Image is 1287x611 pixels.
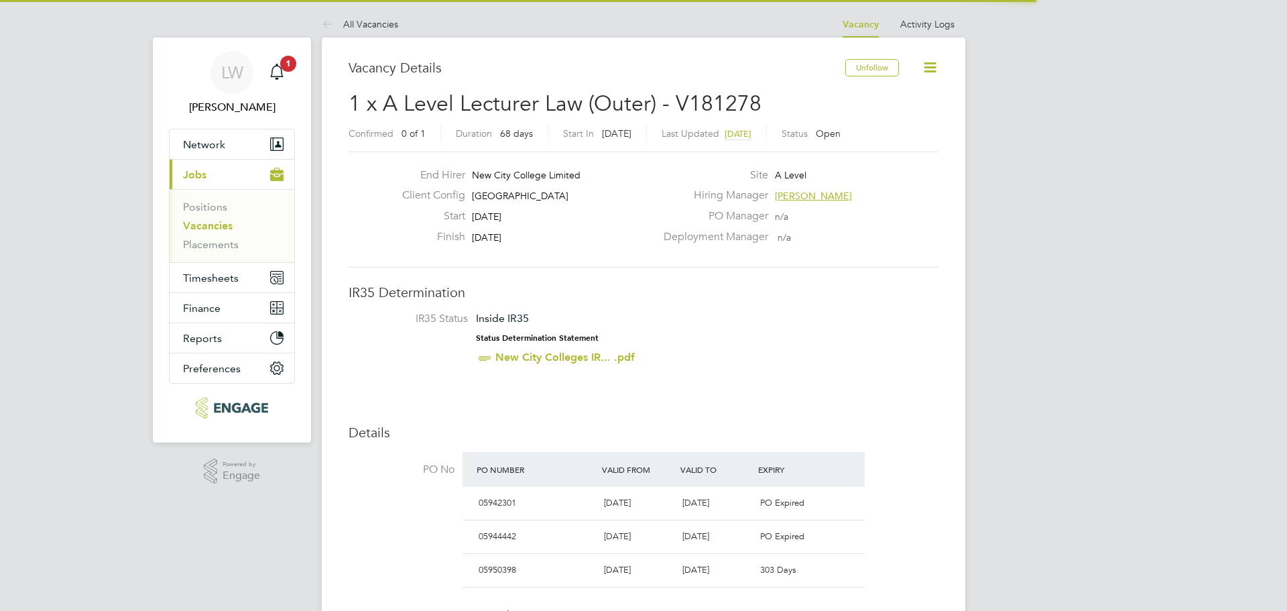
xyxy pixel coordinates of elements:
[349,91,761,117] span: 1 x A Level Lecturer Law (Outer) - V181278
[725,128,751,140] span: [DATE]
[170,353,294,383] button: Preferences
[349,463,454,477] label: PO No
[682,531,709,542] span: [DATE]
[472,231,501,243] span: [DATE]
[656,209,768,223] label: PO Manager
[662,127,719,140] label: Last Updated
[473,457,599,482] div: PO Number
[778,231,791,243] span: n/a
[221,64,243,81] span: LW
[223,470,260,482] span: Engage
[602,127,631,140] span: [DATE]
[604,531,631,542] span: [DATE]
[472,169,580,181] span: New City College Limited
[472,190,568,202] span: [GEOGRAPHIC_DATA]
[775,169,806,181] span: A Level
[682,497,709,508] span: [DATE]
[760,497,804,508] span: PO Expired
[816,127,841,140] span: Open
[677,457,755,482] div: Valid To
[349,424,938,441] h3: Details
[183,168,206,181] span: Jobs
[183,138,225,151] span: Network
[322,18,398,30] a: All Vacancies
[223,459,260,470] span: Powered by
[362,312,468,326] label: IR35 Status
[479,497,516,508] span: 05942301
[349,284,938,301] h3: IR35 Determination
[845,59,899,76] button: Unfollow
[476,312,529,325] span: Inside IR35
[391,168,465,182] label: End Hirer
[204,459,261,484] a: Powered byEngage
[782,127,808,140] label: Status
[183,332,222,345] span: Reports
[479,531,516,542] span: 05944442
[183,272,239,284] span: Timesheets
[170,263,294,292] button: Timesheets
[170,160,294,189] button: Jobs
[170,129,294,159] button: Network
[170,293,294,323] button: Finance
[604,497,631,508] span: [DATE]
[900,18,955,30] a: Activity Logs
[169,51,295,115] a: LW[PERSON_NAME]
[843,19,879,30] a: Vacancy
[153,38,311,443] nav: Main navigation
[183,362,241,375] span: Preferences
[682,564,709,575] span: [DATE]
[563,127,594,140] label: Start In
[170,323,294,353] button: Reports
[479,564,516,575] span: 05950398
[183,219,233,232] a: Vacancies
[599,457,677,482] div: Valid From
[760,531,804,542] span: PO Expired
[169,99,295,115] span: Louis Warner
[391,230,465,244] label: Finish
[472,211,501,223] span: [DATE]
[391,188,465,203] label: Client Config
[755,457,833,482] div: Expiry
[495,351,635,364] a: New City Colleges IR... .pdf
[183,302,221,315] span: Finance
[280,56,296,72] span: 1
[656,230,768,244] label: Deployment Manager
[604,564,631,575] span: [DATE]
[456,127,492,140] label: Duration
[183,238,239,251] a: Placements
[169,397,295,419] a: Go to home page
[775,211,788,223] span: n/a
[349,127,393,140] label: Confirmed
[349,59,845,76] h3: Vacancy Details
[656,168,768,182] label: Site
[656,188,768,203] label: Hiring Manager
[402,127,426,140] span: 0 of 1
[263,51,290,94] a: 1
[391,209,465,223] label: Start
[760,564,796,575] span: 303 Days
[170,189,294,262] div: Jobs
[183,201,227,213] a: Positions
[500,127,533,140] span: 68 days
[476,333,599,343] strong: Status Determination Statement
[196,397,267,419] img: xede-logo-retina.png
[775,190,852,202] span: [PERSON_NAME]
